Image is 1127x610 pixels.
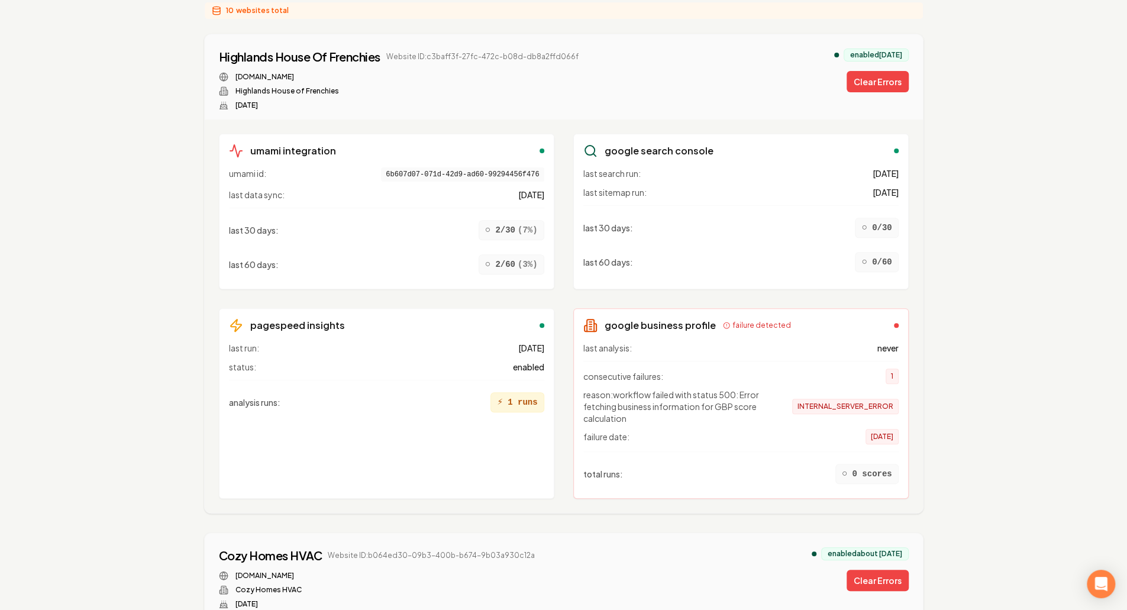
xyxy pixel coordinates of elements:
[518,342,544,354] span: [DATE]
[583,167,641,179] span: last search run:
[219,49,380,65] a: Highlands House Of Frenchies
[842,467,848,481] span: ○
[873,167,899,179] span: [DATE]
[855,252,898,272] div: 0/60
[219,571,535,580] div: Website
[583,468,623,480] span: total runs :
[583,389,773,424] span: reason: workflow failed with status 500: Error fetching business information for GBP score calcul...
[219,547,322,564] a: Cozy Homes HVAC
[229,361,256,373] span: status:
[485,223,491,237] span: ○
[235,72,294,82] a: [DOMAIN_NAME]
[229,396,280,408] span: analysis runs :
[250,318,345,333] h3: pagespeed insights
[861,221,867,235] span: ○
[847,71,909,92] button: Clear Errors
[894,323,899,328] div: failed
[250,144,336,158] h3: umami integration
[479,220,544,240] div: 2/30
[236,6,289,15] span: websites total
[821,547,909,560] div: enabled about [DATE]
[792,399,899,414] span: INTERNAL_SERVER_ERROR
[386,52,579,62] span: Website ID: c3baff3f-27fc-472c-b08d-db8a2ffd066f
[583,222,633,234] span: last 30 days :
[861,255,867,269] span: ○
[847,570,909,591] button: Clear Errors
[886,369,899,384] span: 1
[605,144,713,158] h3: google search console
[605,318,716,333] h3: google business profile
[894,149,899,153] div: enabled
[844,49,909,62] div: enabled [DATE]
[583,431,629,443] span: failure date:
[518,224,538,236] span: ( 7 %)
[513,361,544,373] span: enabled
[229,167,266,182] span: umami id:
[226,6,234,15] span: 10
[219,72,579,82] div: Website
[497,395,503,409] span: ⚡
[835,464,899,484] div: 0 scores
[235,571,294,580] a: [DOMAIN_NAME]
[583,370,663,382] span: consecutive failures:
[381,167,544,182] span: 6b607d07-071d-42d9-ad60-99294456f476
[229,342,259,354] span: last run:
[1087,570,1115,598] div: Open Intercom Messenger
[540,149,544,153] div: enabled
[328,551,535,560] span: Website ID: b064ed30-09b3-400b-b674-9b03a930c12a
[229,189,285,201] span: last data sync:
[812,551,816,556] div: analytics enabled
[490,392,544,412] div: 1 runs
[583,186,647,198] span: last sitemap run:
[479,254,544,275] div: 2/60
[732,321,791,330] span: failure detected
[877,342,899,354] span: never
[855,218,898,238] div: 0/30
[583,342,632,354] span: last analysis:
[518,259,538,270] span: ( 3 %)
[485,257,491,272] span: ○
[540,323,544,328] div: enabled
[583,256,633,268] span: last 60 days :
[834,53,839,57] div: analytics enabled
[518,189,544,201] span: [DATE]
[229,224,279,236] span: last 30 days :
[873,186,899,198] span: [DATE]
[866,429,899,444] span: [DATE]
[229,259,279,270] span: last 60 days :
